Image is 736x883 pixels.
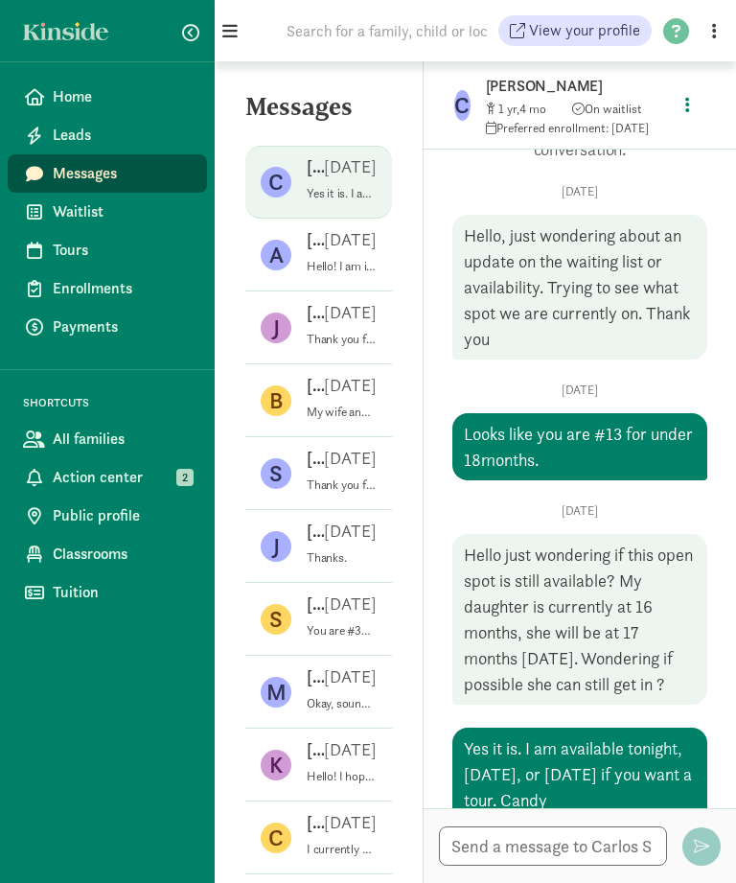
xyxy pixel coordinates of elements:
span: Enrollments [53,277,192,300]
p: [DATE] [324,374,377,397]
p: [PERSON_NAME] [307,228,324,251]
figure: A [261,240,291,270]
a: All families [8,420,207,458]
p: Okay, sounds great. I will let you know as soon as I find out. Thank you so much! [307,696,377,711]
span: On waitlist [572,101,642,117]
span: Tours [53,239,192,262]
input: Search for a family, child or location [275,12,498,50]
p: Hello! I am interested in a spot for my [DEMOGRAPHIC_DATA] baby. I would like her to start on [DA... [307,259,377,274]
p: Thank you for getting back to me with [PERSON_NAME] waitlist position. Yes, we're on all the wait... [307,477,377,493]
h5: Messages [215,92,423,138]
p: Hello! I hope this message finds you well. I am reaching out to ensure [PERSON_NAME] is still on ... [307,769,377,784]
span: Waitlist [53,200,192,223]
a: Public profile [8,497,207,535]
a: Enrollments [8,269,207,308]
p: [DATE] [324,593,377,616]
figure: M [261,677,291,708]
a: Classrooms [8,535,207,573]
span: 1 [498,101,519,117]
p: [DATE] [452,184,707,199]
p: My wife and I own a home in [GEOGRAPHIC_DATA]. Our [DEMOGRAPHIC_DATA] granddaughter, [PERSON_NAME... [307,405,377,420]
p: [PERSON_NAME] [486,73,670,100]
p: [PERSON_NAME] [307,301,324,324]
a: Payments [8,308,207,346]
span: Home [53,85,192,108]
span: Preferred enrollment: [DATE] [486,120,649,136]
p: [DATE] [324,301,377,324]
a: Home [8,78,207,116]
p: [DATE] [452,503,707,519]
div: Hello, just wondering about an update on the waiting list or availability. Trying to see what spo... [452,215,707,360]
p: You are #36 on my waitlist for under 18 month. I don’t anticipate an opening in the next few months. [307,623,377,639]
span: View your profile [529,19,640,42]
p: [DATE] [324,811,377,834]
p: [PERSON_NAME] [307,447,324,470]
p: [DATE] [324,447,377,470]
p: [DATE] [324,520,377,543]
figure: J [261,313,291,343]
a: Action center 2 [8,458,207,497]
span: Public profile [53,504,192,527]
span: Tuition [53,581,192,604]
p: Yes it is. I am available tonight, [DATE], or [DATE] if you want a tour. Candy [PHONE_NUMBER] Sen... [307,186,377,201]
p: [PERSON_NAME] [307,374,324,397]
p: [PERSON_NAME] [307,155,324,178]
p: Thank you for reaching out to me. I think that I will pass at this time. We have 3 days of care a... [307,332,377,347]
div: Looks like you are #13 for under 18months. [452,413,707,480]
span: All families [53,428,192,451]
figure: S [261,458,291,489]
span: Action center [53,466,192,489]
p: [DATE] [324,738,377,761]
span: Leads [53,124,192,147]
a: Messages [8,154,207,193]
p: [PERSON_NAME] [307,520,324,543]
p: [DATE] [324,228,377,251]
p: I currently don’t have any openings. It is wise to reach out. I just looked and I have 77 childre... [307,842,377,857]
p: [PERSON_NAME] [307,665,324,688]
a: Tours [8,231,207,269]
span: 2 [176,469,194,486]
p: [PERSON_NAME] [307,593,324,616]
p: [PERSON_NAME] [307,811,324,834]
span: Messages [53,162,192,185]
figure: C [454,90,471,121]
figure: C [261,167,291,198]
span: 4 [519,101,546,117]
span: Classrooms [53,543,192,566]
figure: B [261,385,291,416]
span: Payments [53,315,192,338]
figure: S [261,604,291,635]
figure: C [261,823,291,853]
p: [DATE] [324,155,377,178]
figure: K [261,750,291,780]
figure: J [261,531,291,562]
a: Waitlist [8,193,207,231]
a: Tuition [8,573,207,612]
p: Thanks. [307,550,377,566]
a: View your profile [498,15,652,46]
p: [DATE] [324,665,377,688]
p: [DATE] [452,383,707,398]
a: Leads [8,116,207,154]
div: Yes it is. I am available tonight, [DATE], or [DATE] if you want a tour. Candy [PHONE_NUMBER] Sen... [452,728,707,872]
p: [DEMOGRAPHIC_DATA][PERSON_NAME] [307,738,324,761]
div: Hello just wondering if this open spot is still available? My daughter is currently at 16 months,... [452,534,707,705]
